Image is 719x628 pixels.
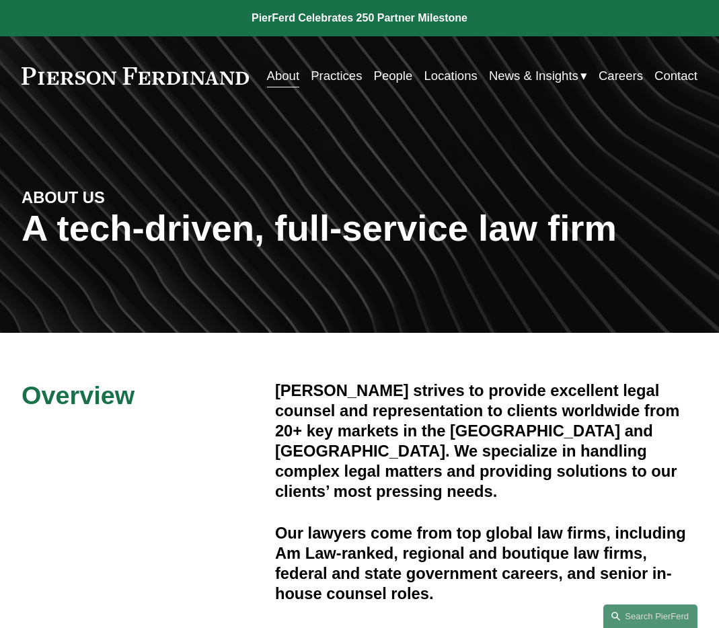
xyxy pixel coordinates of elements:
[374,63,413,88] a: People
[654,63,697,88] a: Contact
[489,65,578,87] span: News & Insights
[275,381,697,502] h4: [PERSON_NAME] strives to provide excellent legal counsel and representation to clients worldwide ...
[424,63,477,88] a: Locations
[22,381,135,409] span: Overview
[489,63,587,88] a: folder dropdown
[267,63,299,88] a: About
[22,189,105,206] strong: ABOUT US
[603,604,697,628] a: Search this site
[275,523,697,604] h4: Our lawyers come from top global law firms, including Am Law-ranked, regional and boutique law fi...
[22,208,697,249] h1: A tech-driven, full-service law firm
[311,63,362,88] a: Practices
[599,63,643,88] a: Careers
